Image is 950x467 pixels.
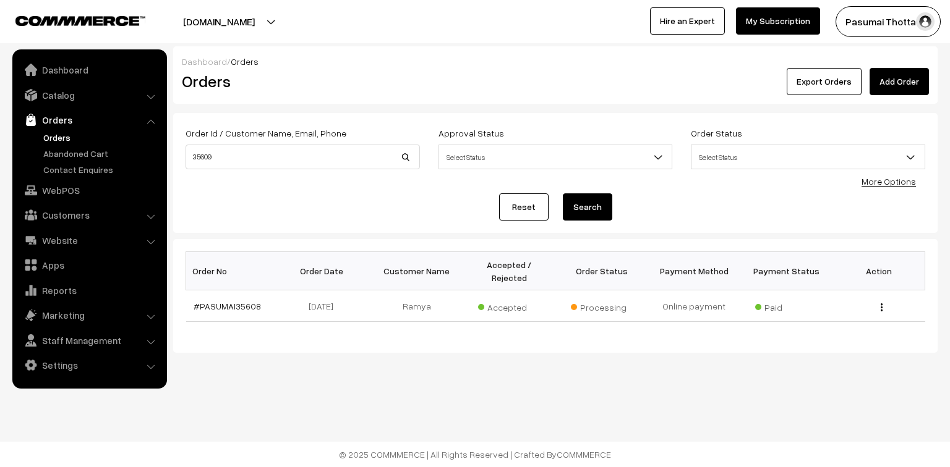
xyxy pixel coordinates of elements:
span: Paid [755,298,817,314]
a: Marketing [15,304,163,326]
th: Payment Method [648,252,740,290]
td: Ramya [370,290,463,322]
img: user [916,12,935,31]
label: Order Status [691,127,742,140]
img: COMMMERCE [15,16,145,25]
th: Order No [186,252,278,290]
span: Orders [231,56,259,67]
a: More Options [862,176,916,187]
a: Catalog [15,84,163,106]
a: Customers [15,204,163,226]
td: Online payment [648,290,740,322]
span: Select Status [439,145,673,169]
a: Reports [15,279,163,301]
button: Search [563,193,612,221]
button: [DOMAIN_NAME] [140,6,298,37]
input: Order Id / Customer Name / Customer Email / Customer Phone [186,145,420,169]
th: Accepted / Rejected [463,252,555,290]
a: Add Order [870,68,929,95]
a: #PASUMAI35608 [194,301,261,311]
a: WebPOS [15,179,163,201]
a: Hire an Expert [650,7,725,35]
a: COMMMERCE [557,449,611,460]
a: Dashboard [182,56,227,67]
a: Staff Management [15,329,163,351]
a: Abandoned Cart [40,147,163,160]
a: Settings [15,354,163,376]
a: Dashboard [15,59,163,81]
th: Payment Status [740,252,832,290]
td: [DATE] [278,290,370,322]
span: Processing [571,298,633,314]
div: / [182,55,929,68]
th: Customer Name [370,252,463,290]
a: COMMMERCE [15,12,124,27]
a: Contact Enquires [40,163,163,176]
h2: Orders [182,72,419,91]
th: Order Date [278,252,370,290]
a: My Subscription [736,7,820,35]
span: Select Status [691,146,925,168]
button: Export Orders [787,68,862,95]
a: Orders [40,131,163,144]
a: Orders [15,109,163,131]
button: Pasumai Thotta… [836,6,941,37]
th: Action [832,252,925,290]
th: Order Status [555,252,648,290]
span: Accepted [478,298,540,314]
label: Approval Status [439,127,504,140]
a: Website [15,229,163,251]
img: Menu [881,303,883,311]
a: Apps [15,254,163,276]
label: Order Id / Customer Name, Email, Phone [186,127,346,140]
span: Select Status [439,146,672,168]
a: Reset [499,193,549,221]
span: Select Status [691,145,925,169]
